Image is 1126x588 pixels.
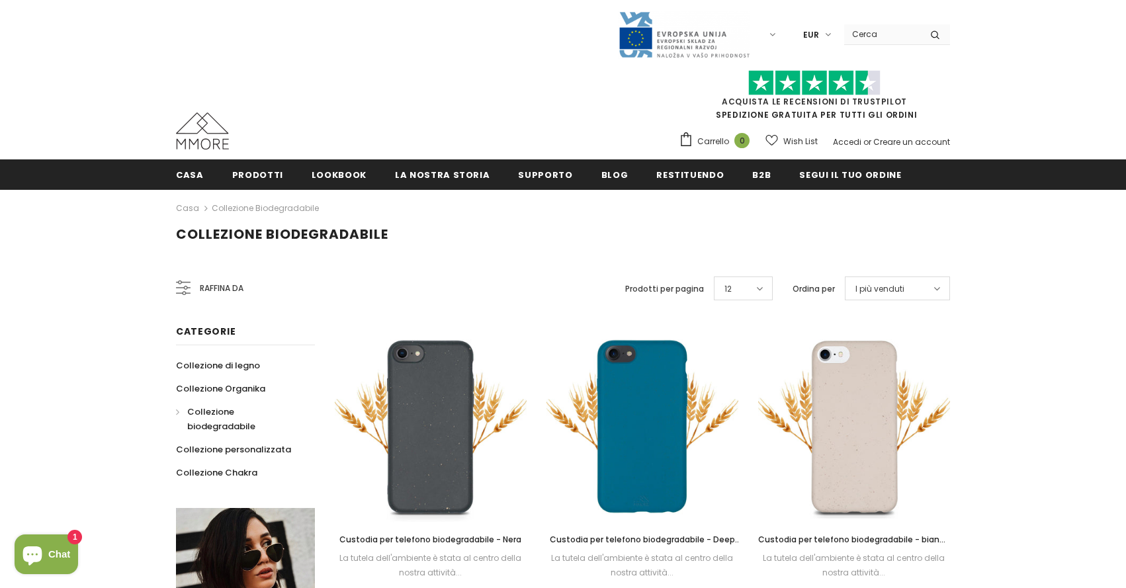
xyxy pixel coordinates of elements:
span: Wish List [783,135,818,148]
a: Collezione di legno [176,354,260,377]
a: Segui il tuo ordine [799,159,901,189]
label: Ordina per [793,282,835,296]
span: Raffina da [200,281,243,296]
a: Collezione personalizzata [176,438,291,461]
span: 0 [734,133,750,148]
span: Collezione personalizzata [176,443,291,456]
a: supporto [518,159,572,189]
a: B2B [752,159,771,189]
div: La tutela dell'ambiente è stata al centro della nostra attività... [335,551,527,580]
a: Collezione biodegradabile [176,400,300,438]
span: Collezione Chakra [176,466,257,479]
span: Lookbook [312,169,367,181]
a: Custodia per telefono biodegradabile - Deep Sea Blue [546,532,738,547]
a: Collezione Organika [176,377,265,400]
input: Search Site [844,24,920,44]
span: 12 [724,282,732,296]
a: Creare un account [873,136,950,147]
span: B2B [752,169,771,181]
a: Javni Razpis [618,28,750,40]
label: Prodotti per pagina [625,282,704,296]
span: Segui il tuo ordine [799,169,901,181]
span: Carrello [697,135,729,148]
div: La tutela dell'ambiente è stata al centro della nostra attività... [546,551,738,580]
div: La tutela dell'ambiente è stata al centro della nostra attività... [758,551,950,580]
a: Collezione Chakra [176,461,257,484]
a: Lookbook [312,159,367,189]
img: Javni Razpis [618,11,750,59]
span: supporto [518,169,572,181]
span: La nostra storia [395,169,490,181]
span: Prodotti [232,169,283,181]
span: Blog [601,169,628,181]
a: La nostra storia [395,159,490,189]
span: Collezione biodegradabile [187,405,255,433]
span: Collezione biodegradabile [176,225,388,243]
span: SPEDIZIONE GRATUITA PER TUTTI GLI ORDINI [679,76,950,120]
span: Custodia per telefono biodegradabile - Deep Sea Blue [550,534,741,560]
span: EUR [803,28,819,42]
inbox-online-store-chat: Shopify online store chat [11,534,82,577]
span: Collezione Organika [176,382,265,395]
img: Fidati di Pilot Stars [748,70,881,96]
a: Custodia per telefono biodegradabile - Nera [335,532,527,547]
span: or [863,136,871,147]
a: Casa [176,200,199,216]
span: Custodia per telefono biodegradabile - bianco naturale [758,534,949,560]
a: Blog [601,159,628,189]
a: Casa [176,159,204,189]
a: Carrello 0 [679,132,756,151]
span: Restituendo [656,169,724,181]
span: Casa [176,169,204,181]
a: Accedi [833,136,861,147]
span: Categorie [176,325,236,338]
a: Wish List [765,130,818,153]
a: Prodotti [232,159,283,189]
img: Casi MMORE [176,112,229,149]
a: Collezione biodegradabile [212,202,319,214]
a: Custodia per telefono biodegradabile - bianco naturale [758,532,950,547]
span: Custodia per telefono biodegradabile - Nera [339,534,521,545]
a: Acquista le recensioni di TrustPilot [722,96,907,107]
span: I più venduti [855,282,904,296]
span: Collezione di legno [176,359,260,372]
a: Restituendo [656,159,724,189]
